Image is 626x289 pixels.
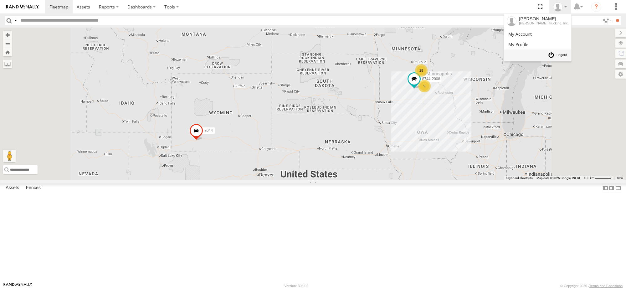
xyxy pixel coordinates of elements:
[519,16,569,21] div: [PERSON_NAME]
[422,77,440,81] span: 8744-2008
[584,176,594,180] span: 100 km
[285,284,308,288] div: Version: 305.02
[602,183,608,193] label: Dock Summary Table to the Left
[3,283,32,289] a: Visit our Website
[3,48,12,56] button: Zoom Home
[204,128,213,133] span: 8044
[519,21,569,25] div: [PERSON_NAME] Trucking, Inc.
[560,284,623,288] div: © Copyright 2025 -
[3,184,22,193] label: Assets
[3,39,12,48] button: Zoom out
[3,150,16,162] button: Drag Pegman onto the map to open Street View
[418,80,431,92] div: 9
[6,5,39,9] img: rand-logo.svg
[608,183,615,193] label: Dock Summary Table to the Right
[615,70,626,79] label: Map Settings
[13,16,18,25] label: Search Query
[3,59,12,68] label: Measure
[23,184,44,193] label: Fences
[582,176,613,180] button: Map Scale: 100 km per 51 pixels
[415,64,428,77] div: 28
[589,284,623,288] a: Terms and Conditions
[551,2,569,12] div: Nick King
[591,2,601,12] i: ?
[506,176,533,180] button: Keyboard shortcuts
[3,31,12,39] button: Zoom in
[617,177,623,179] a: Terms
[536,176,580,180] span: Map data ©2025 Google, INEGI
[600,16,614,25] label: Search Filter Options
[615,183,621,193] label: Hide Summary Table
